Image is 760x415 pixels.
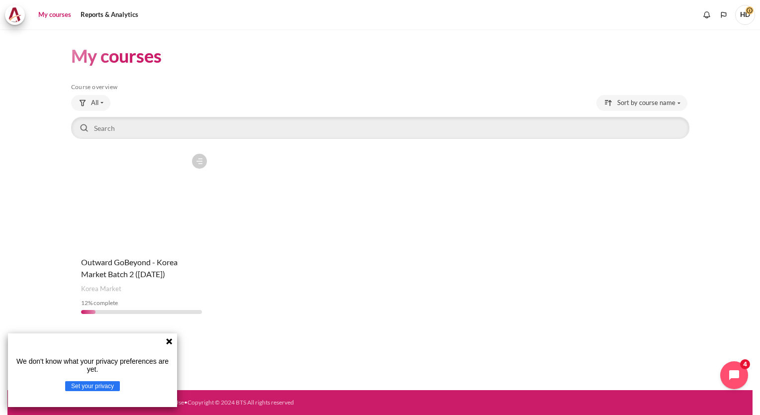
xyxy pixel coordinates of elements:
[71,95,689,141] div: Course overview controls
[596,95,687,111] button: Sorting drop-down menu
[71,95,110,111] button: Grouping drop-down menu
[188,399,294,406] a: Copyright © 2024 BTS All rights reserved
[81,299,88,307] span: 12
[81,299,202,308] div: % complete
[35,5,75,25] a: My courses
[71,83,689,91] h5: Course overview
[91,98,98,108] span: All
[5,5,30,25] a: Architeck Architeck
[12,357,173,373] p: We don't know what your privacy preferences are yet.
[71,44,162,68] h1: My courses
[81,284,121,294] span: Korea Market
[617,98,675,108] span: Sort by course name
[71,117,689,139] input: Search
[735,5,755,25] span: HD
[699,7,714,22] div: Show notification window with no new notifications
[81,257,178,279] a: Outward GoBeyond - Korea Market Batch 2 ([DATE])
[23,398,420,407] div: • • • • •
[735,5,755,25] a: User menu
[7,29,753,339] section: Content
[65,381,120,391] button: Set your privacy
[8,7,22,22] img: Architeck
[77,5,142,25] a: Reports & Analytics
[716,7,731,22] button: Languages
